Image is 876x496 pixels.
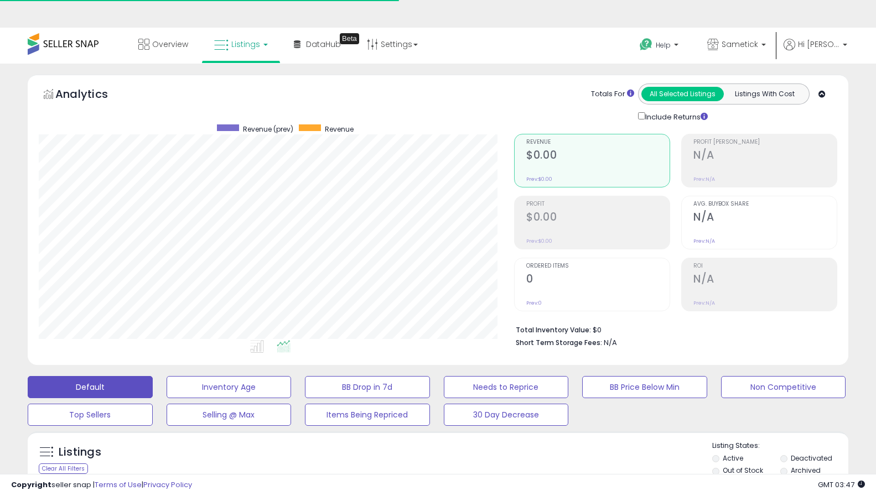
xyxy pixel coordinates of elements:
[28,404,153,426] button: Top Sellers
[798,39,839,50] span: Hi [PERSON_NAME]
[693,149,837,164] h2: N/A
[631,29,690,64] a: Help
[526,176,552,182] small: Prev: $0.00
[656,40,671,50] span: Help
[28,376,153,398] button: Default
[516,325,591,335] b: Total Inventory Value:
[243,124,293,134] span: Revenue (prev)
[791,466,821,475] label: Archived
[693,238,715,244] small: Prev: N/A
[130,28,196,61] a: Overview
[693,300,715,306] small: Prev: N/A
[231,39,260,50] span: Listings
[526,149,670,164] h2: $0.00
[11,480,192,490] div: seller snap | |
[712,441,848,451] p: Listing States:
[604,337,617,348] span: N/A
[206,28,276,61] a: Listings
[693,263,837,269] span: ROI
[699,28,774,64] a: Sametick
[516,322,829,336] li: $0
[693,139,837,145] span: Profit [PERSON_NAME]
[526,201,670,207] span: Profit
[721,376,846,398] button: Non Competitive
[582,376,707,398] button: BB Price Below Min
[693,201,837,207] span: Avg. Buybox Share
[723,466,763,475] label: Out of Stock
[359,28,426,61] a: Settings
[722,39,758,50] span: Sametick
[693,211,837,226] h2: N/A
[340,33,359,44] div: Tooltip anchor
[306,39,341,50] span: DataHub
[526,139,670,145] span: Revenue
[591,89,634,100] div: Totals For
[526,211,670,226] h2: $0.00
[526,300,542,306] small: Prev: 0
[516,338,602,347] b: Short Term Storage Fees:
[325,124,354,134] span: Revenue
[723,87,806,101] button: Listings With Cost
[55,86,129,105] h5: Analytics
[693,273,837,288] h2: N/A
[167,376,292,398] button: Inventory Age
[784,39,847,64] a: Hi [PERSON_NAME]
[152,39,188,50] span: Overview
[526,273,670,288] h2: 0
[791,453,832,463] label: Deactivated
[444,404,569,426] button: 30 Day Decrease
[723,453,743,463] label: Active
[143,479,192,490] a: Privacy Policy
[444,376,569,398] button: Needs to Reprice
[526,238,552,244] small: Prev: $0.00
[39,463,88,474] div: Clear All Filters
[639,38,653,51] i: Get Help
[630,110,721,123] div: Include Returns
[818,479,865,490] span: 2025-10-13 03:47 GMT
[95,479,142,490] a: Terms of Use
[286,28,349,61] a: DataHub
[59,445,101,460] h5: Listings
[693,176,715,182] small: Prev: N/A
[305,376,430,398] button: BB Drop in 7d
[526,263,670,269] span: Ordered Items
[167,404,292,426] button: Selling @ Max
[305,404,430,426] button: Items Being Repriced
[11,479,51,490] strong: Copyright
[641,87,724,101] button: All Selected Listings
